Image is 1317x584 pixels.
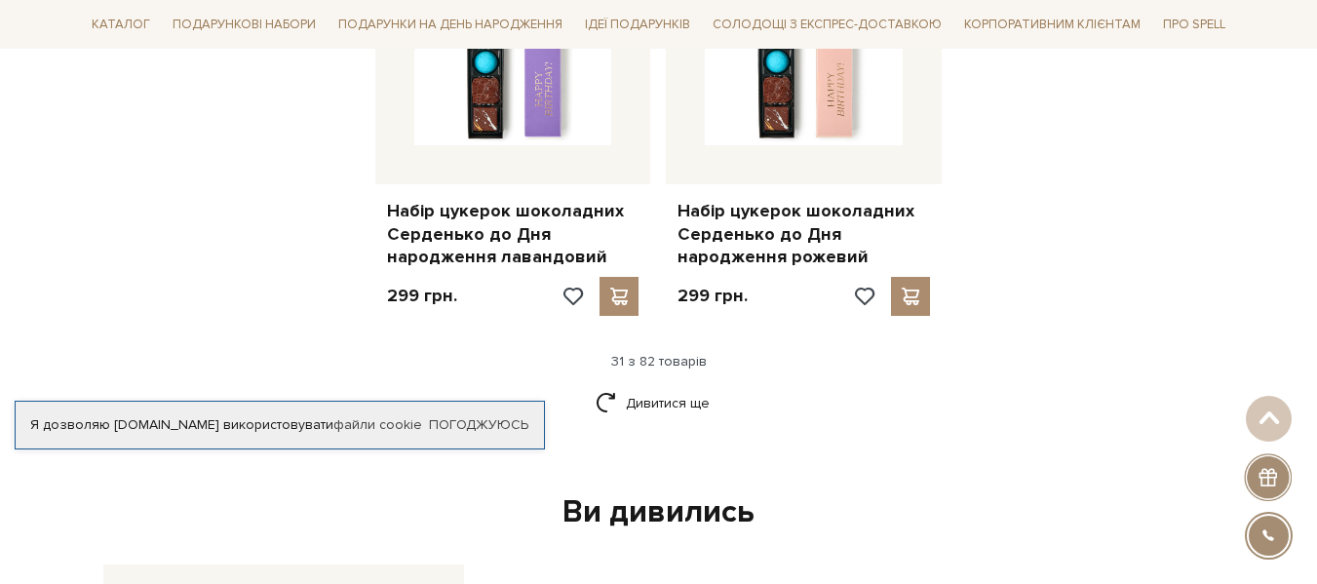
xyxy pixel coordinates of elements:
a: Погоджуюсь [429,416,528,434]
a: Каталог [84,10,158,40]
a: Про Spell [1155,10,1233,40]
a: Набір цукерок шоколадних Серденько до Дня народження рожевий [678,200,930,268]
a: Солодощі з експрес-доставкою [705,8,949,41]
p: 299 грн. [678,285,748,307]
p: 299 грн. [387,285,457,307]
div: Ви дивились [96,492,1222,533]
a: Дивитися ще [596,386,722,420]
a: файли cookie [333,416,422,433]
a: Подарункові набори [165,10,324,40]
a: Корпоративним клієнтам [956,10,1148,40]
a: Набір цукерок шоколадних Серденько до Дня народження лавандовий [387,200,639,268]
a: Ідеї подарунків [577,10,698,40]
div: Я дозволяю [DOMAIN_NAME] використовувати [16,416,544,434]
a: Подарунки на День народження [330,10,570,40]
div: 31 з 82 товарів [76,353,1242,370]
